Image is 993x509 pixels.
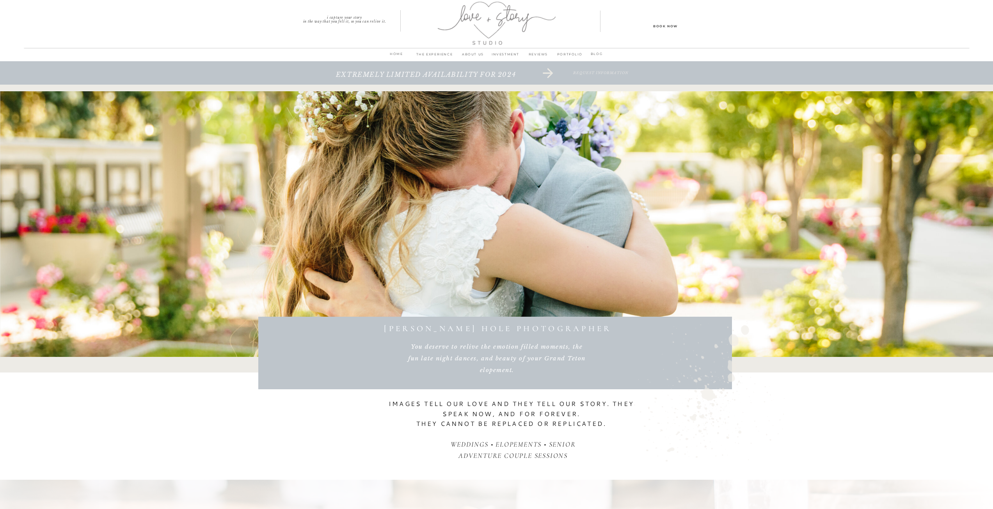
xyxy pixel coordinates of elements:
h2: weddings • eLOPEMENTS • SENIOR ADVENTURE COUPLE SESSIONS [444,439,582,462]
a: extremely limited availability for 2024 [310,71,542,87]
a: PORTFOLIO [555,51,585,62]
h2: You deserve to relive the emotion filled moments, the fun late night dances, and beauty of your G... [407,341,588,372]
h1: [PERSON_NAME] hole photographer [257,324,739,333]
a: ABOUT us [457,51,489,62]
a: REVIEWS [522,51,555,62]
p: images tell our love and they tell our story. They speak now, and for forever. They Cannot be rep... [385,399,638,440]
p: I capture your story in the way that you felt it, so you can relive it. [289,16,401,21]
a: INVESTMENT [489,51,522,62]
a: request information [532,71,670,87]
a: THE EXPERIENCE [412,51,457,62]
a: BLOG [586,51,607,58]
a: I capture your storyin the way that you felt it, so you can relive it. [289,16,401,21]
a: home [386,51,407,62]
a: Book Now [631,23,701,28]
